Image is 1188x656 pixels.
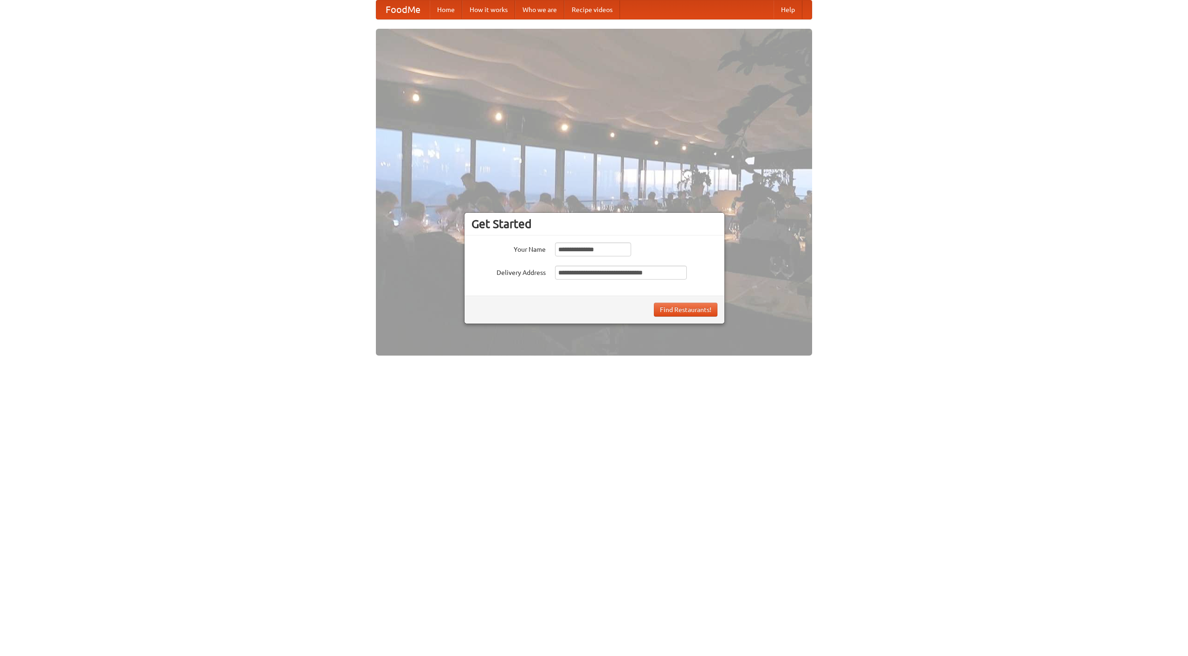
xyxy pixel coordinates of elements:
h3: Get Started [471,217,717,231]
a: Home [430,0,462,19]
button: Find Restaurants! [654,303,717,317]
a: FoodMe [376,0,430,19]
label: Delivery Address [471,266,546,277]
label: Your Name [471,242,546,254]
a: Who we are [515,0,564,19]
a: Help [774,0,802,19]
a: Recipe videos [564,0,620,19]
a: How it works [462,0,515,19]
